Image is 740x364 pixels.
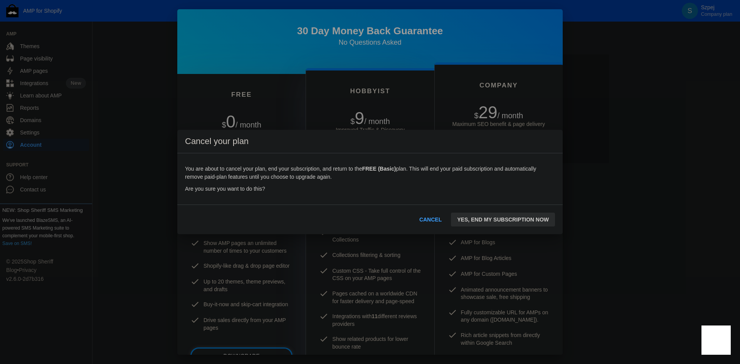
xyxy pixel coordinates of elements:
h1: Cancel your plan [177,130,563,153]
iframe: Drift Widget Chat Controller [701,325,731,355]
span: CANCEL [419,216,442,223]
p: You are about to cancel your plan, end your subscription, and return to the plan. This will end y... [185,165,555,181]
button: YES, END MY SUBSCRIPTION NOW [451,213,555,226]
b: FREE (Basic) [362,166,396,172]
span: YES, END MY SUBSCRIPTION NOW [457,216,549,223]
p: Are you sure you want to do this? [185,185,555,193]
button: CANCEL [413,213,448,226]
